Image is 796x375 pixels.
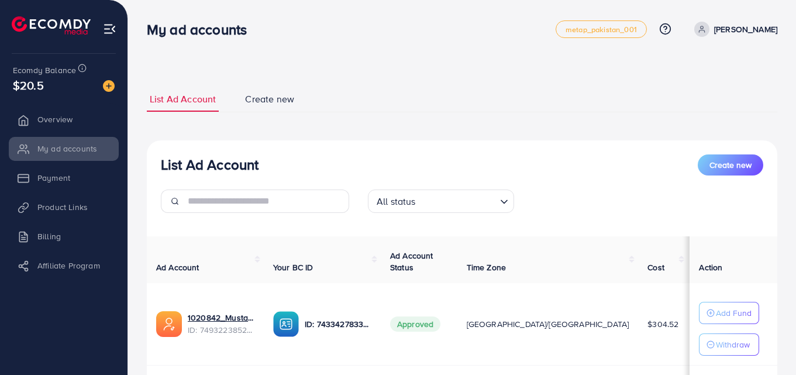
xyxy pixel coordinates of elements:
button: Create new [698,154,763,176]
p: Add Fund [716,306,752,320]
span: ID: 7493223852907200513 [188,324,254,336]
img: image [103,80,115,92]
button: Add Fund [699,302,759,324]
span: $304.52 [647,318,678,330]
span: All status [374,193,418,210]
span: Approved [390,316,440,332]
span: Cost [647,262,664,273]
span: [GEOGRAPHIC_DATA]/[GEOGRAPHIC_DATA] [467,318,629,330]
p: [PERSON_NAME] [714,22,777,36]
img: ic-ads-acc.e4c84228.svg [156,311,182,337]
span: List Ad Account [150,92,216,106]
div: Search for option [368,190,514,213]
span: Create new [709,159,752,171]
p: Withdraw [716,338,750,352]
span: Your BC ID [273,262,313,273]
a: metap_pakistan_001 [556,20,647,38]
img: menu [103,22,116,36]
h3: List Ad Account [161,156,259,173]
span: $20.5 [13,77,44,94]
span: Ad Account Status [390,250,433,273]
img: logo [12,16,91,35]
button: Withdraw [699,333,759,356]
a: [PERSON_NAME] [690,22,777,37]
p: ID: 7433427833025871873 [305,317,371,331]
span: Time Zone [467,262,506,273]
span: Action [699,262,722,273]
span: metap_pakistan_001 [566,26,637,33]
h3: My ad accounts [147,21,256,38]
span: Create new [245,92,294,106]
img: ic-ba-acc.ded83a64.svg [273,311,299,337]
span: Ecomdy Balance [13,64,76,76]
span: Ad Account [156,262,199,273]
input: Search for option [419,191,495,210]
a: 1020842_Mustafai New1_1744652139809 [188,312,254,324]
div: <span class='underline'>1020842_Mustafai New1_1744652139809</span></br>7493223852907200513 [188,312,254,336]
